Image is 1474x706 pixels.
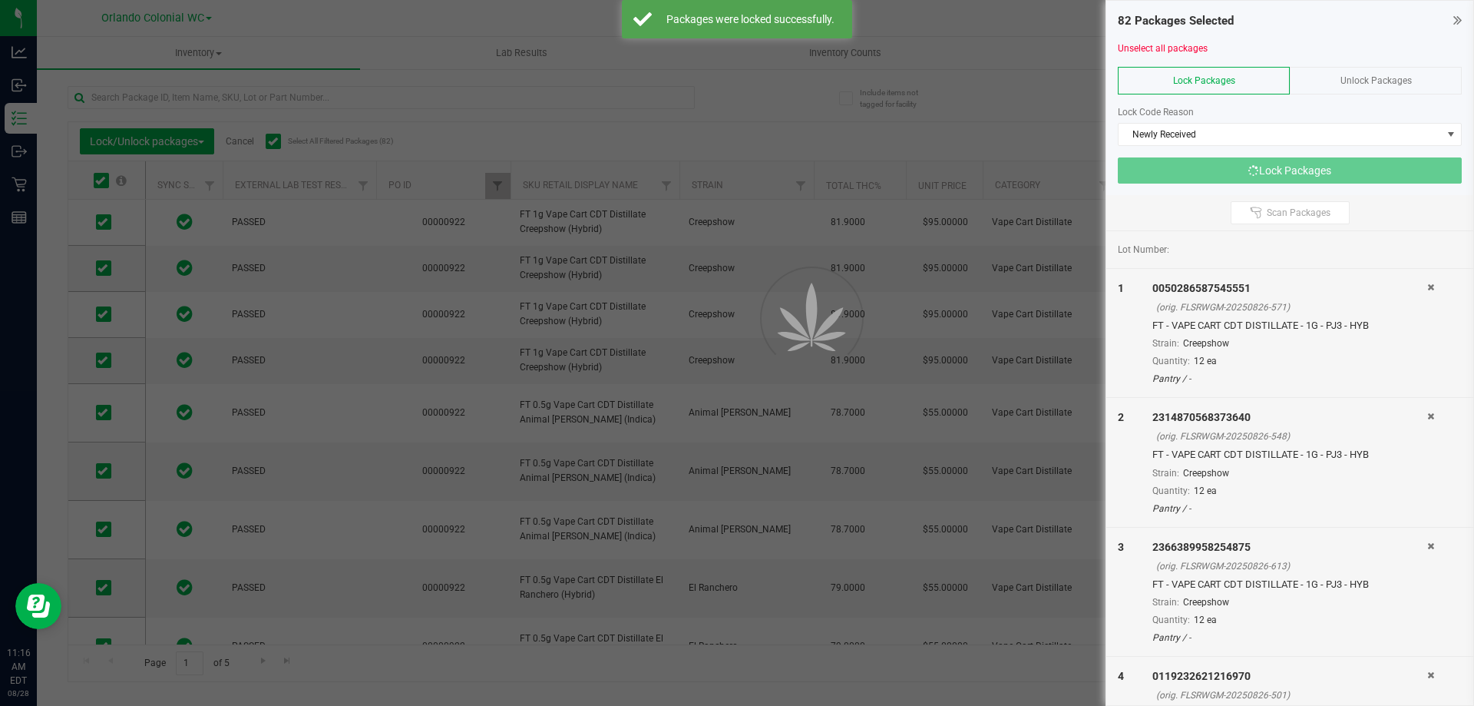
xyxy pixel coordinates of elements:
[1194,356,1217,366] span: 12 ea
[1118,157,1462,184] button: Lock Packages
[1267,207,1330,219] span: Scan Packages
[1118,43,1208,54] a: Unselect all packages
[1152,577,1427,592] div: FT - VAPE CART CDT DISTILLATE - 1G - PJ3 - HYB
[1119,124,1442,145] span: Newly Received
[1118,243,1169,257] span: Lot Number:
[1173,75,1235,86] span: Lock Packages
[1156,559,1427,573] div: (orig. FLSRWGM-20250826-613)
[1156,688,1427,702] div: (orig. FLSRWGM-20250826-501)
[1152,668,1427,684] div: 0119232621216970
[1183,597,1229,608] span: Creepshow
[1118,541,1124,553] span: 3
[1152,539,1427,555] div: 2366389958254875
[1118,411,1124,423] span: 2
[1231,201,1350,224] button: Scan Packages
[1152,356,1190,366] span: Quantity:
[1152,372,1427,386] div: Pantry / -
[1152,409,1427,426] div: 2314870568373640
[1152,486,1190,496] span: Quantity:
[1183,468,1229,479] span: Creepshow
[1118,670,1124,682] span: 4
[1156,429,1427,443] div: (orig. FLSRWGM-20250826-548)
[1152,318,1427,333] div: FT - VAPE CART CDT DISTILLATE - 1G - PJ3 - HYB
[1156,300,1427,314] div: (orig. FLSRWGM-20250826-571)
[15,583,61,629] iframe: Resource center
[1152,597,1179,608] span: Strain:
[1152,447,1427,462] div: FT - VAPE CART CDT DISTILLATE - 1G - PJ3 - HYB
[1340,75,1412,86] span: Unlock Packages
[1152,631,1427,645] div: Pantry / -
[1183,338,1229,349] span: Creepshow
[660,12,841,27] div: Packages were locked successfully.
[1118,107,1194,118] span: Lock Code Reason
[1194,486,1217,496] span: 12 ea
[1152,280,1427,297] div: 0050286587545551
[1152,468,1179,479] span: Strain:
[1152,338,1179,349] span: Strain:
[1194,615,1217,625] span: 12 ea
[1152,615,1190,625] span: Quantity:
[1118,282,1124,294] span: 1
[1152,502,1427,515] div: Pantry / -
